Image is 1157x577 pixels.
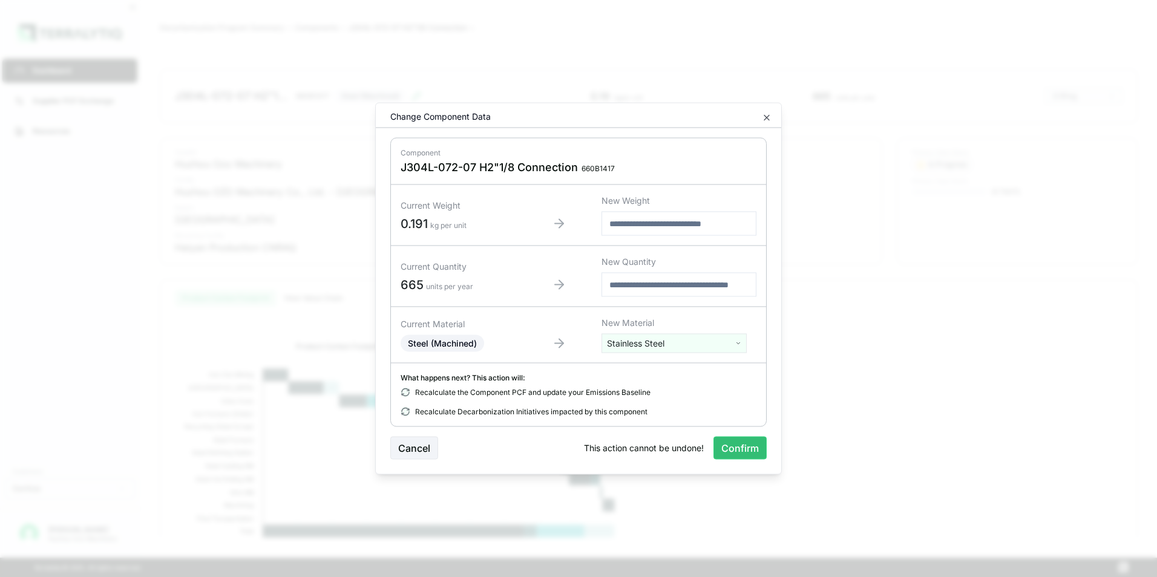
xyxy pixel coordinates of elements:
div: Current Quantity [401,260,517,272]
div: Component [401,148,756,158]
div: Current Weight [401,199,517,211]
div: New Weight [601,195,756,207]
div: Current Material [401,318,517,330]
span: This action cannot be undone! [584,442,704,454]
div: New Quantity [601,256,756,268]
span: 0.191 [401,216,428,230]
button: Stainless Steel [601,334,747,353]
button: Cancel [390,437,438,460]
span: Steel (Machined) [408,338,477,348]
span: J304L-072-07 H2"1/8 Connection [401,160,578,175]
div: Change Component Data [381,111,491,123]
div: What happens next? This action will: [401,373,756,383]
div: New Material [601,317,756,329]
span: units per year [426,281,473,290]
span: 665 [401,277,424,292]
span: kg per unit [430,220,467,229]
button: Confirm [713,437,767,460]
div: Recalculate Decarbonization Initiatives impacted by this component [401,407,756,417]
span: 660B1417 [582,164,615,174]
div: Recalculate the Component PCF and update your Emissions Baseline [401,388,756,397]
